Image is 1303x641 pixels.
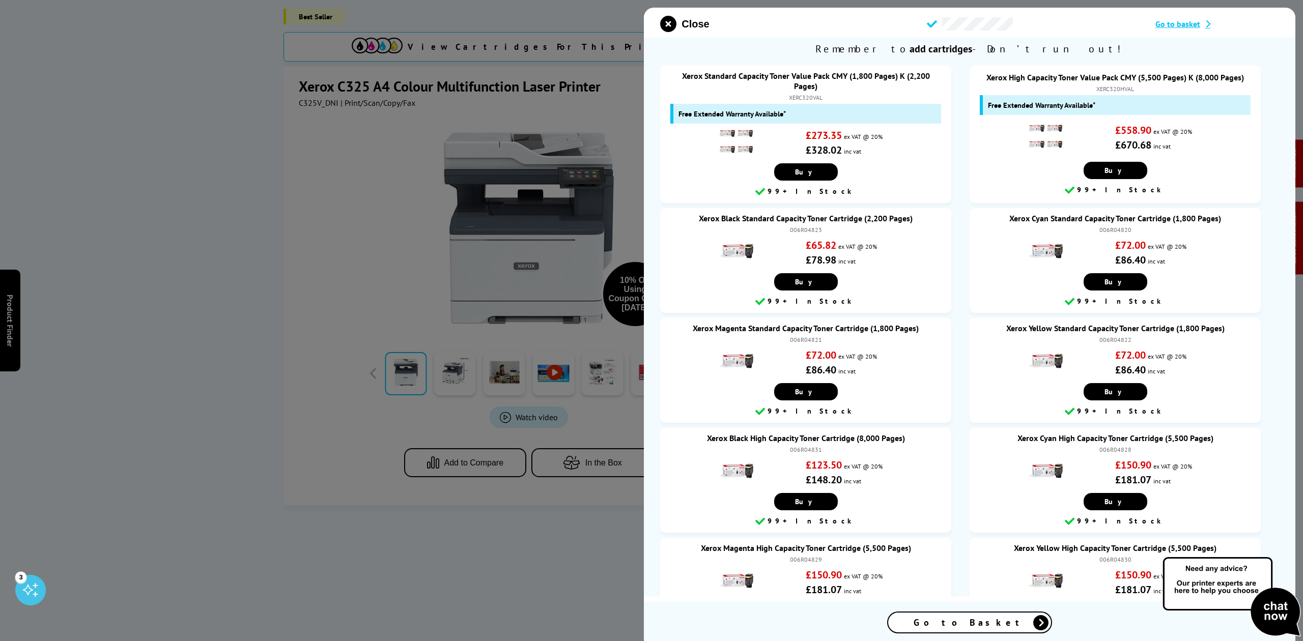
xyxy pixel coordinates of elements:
[1155,19,1279,29] a: Go to basket
[706,433,904,443] a: Xerox Black High Capacity Toner Cartridge (8,000 Pages)
[844,133,883,140] span: ex VAT @ 20%
[1027,234,1063,269] img: Xerox Cyan Standard Capacity Toner Cartridge (1,800 Pages)
[718,124,753,159] img: Xerox Standard Capacity Toner Value Pack CMY (1,800 Pages) K (2,200 Pages)
[1153,572,1192,580] span: ex VAT @ 20%
[665,515,946,528] div: 99+ In Stock
[1027,119,1063,154] img: Xerox High Capacity Toner Value Pack CMY (5,500 Pages) K (8,000 Pages)
[914,617,1026,628] span: Go to Basket
[1153,142,1171,150] span: inc vat
[806,363,836,376] strong: £86.40
[1006,323,1224,333] a: Xerox Yellow Standard Capacity Toner Cartridge (1,800 Pages)
[1027,563,1063,599] img: Xerox Yellow High Capacity Toner Cartridge (5,500 Pages)
[838,367,856,375] span: inc vat
[1115,124,1151,137] strong: £558.90
[1148,243,1186,250] span: ex VAT @ 20%
[678,109,786,119] span: Free Extended Warranty Available*
[806,473,842,486] strong: £148.20
[700,543,911,553] a: Xerox Magenta High Capacity Toner Cartridge (5,500 Pages)
[1153,128,1192,135] span: ex VAT @ 20%
[986,72,1244,82] a: Xerox High Capacity Toner Value Pack CMY (5,500 Pages) K (8,000 Pages)
[838,243,877,250] span: ex VAT @ 20%
[806,143,842,157] strong: £328.02
[980,336,1251,343] div: 006R04822
[1115,348,1146,362] strong: £72.00
[718,453,753,489] img: Xerox Black High Capacity Toner Cartridge (8,000 Pages)
[806,583,842,596] strong: £181.07
[980,446,1251,453] div: 006R04828
[844,477,861,485] span: inc vat
[1153,477,1171,485] span: inc vat
[1104,387,1126,396] span: Buy
[988,100,1095,110] span: Free Extended Warranty Available*
[1115,239,1146,252] strong: £72.00
[665,296,946,308] div: 99+ In Stock
[1155,19,1200,29] span: Go to basket
[975,296,1256,308] div: 99+ In Stock
[670,556,941,563] div: 006R04829
[844,587,861,595] span: inc vat
[1104,166,1126,175] span: Buy
[806,239,836,252] strong: £65.82
[838,257,856,265] span: inc vat
[795,277,816,286] span: Buy
[670,446,941,453] div: 006R04831
[1104,277,1126,286] span: Buy
[1153,587,1171,595] span: inc vat
[1153,462,1192,470] span: ex VAT @ 20%
[665,186,946,198] div: 99+ In Stock
[1009,213,1221,223] a: Xerox Cyan Standard Capacity Toner Cartridge (1,800 Pages)
[795,167,816,177] span: Buy
[693,323,919,333] a: Xerox Magenta Standard Capacity Toner Cartridge (1,800 Pages)
[1104,497,1126,506] span: Buy
[1115,458,1151,472] strong: £150.90
[910,42,972,55] b: add cartridges
[1148,257,1165,265] span: inc vat
[1148,367,1165,375] span: inc vat
[665,405,946,418] div: 99+ In Stock
[660,16,709,32] button: close modal
[670,94,941,101] div: XERC320VAL
[1115,363,1146,376] strong: £86.40
[718,343,753,379] img: Xerox Magenta Standard Capacity Toner Cartridge (1,800 Pages)
[1115,138,1151,152] strong: £670.68
[670,226,941,234] div: 006R04823
[806,253,836,267] strong: £78.98
[975,184,1256,196] div: 99+ In Stock
[806,348,836,362] strong: £72.00
[844,462,883,470] span: ex VAT @ 20%
[1115,253,1146,267] strong: £86.40
[644,37,1295,61] span: Remember to - Don’t run out!
[1027,343,1063,379] img: Xerox Yellow Standard Capacity Toner Cartridge (1,800 Pages)
[806,129,842,142] strong: £273.35
[844,148,861,155] span: inc vat
[682,71,929,91] a: Xerox Standard Capacity Toner Value Pack CMY (1,800 Pages) K (2,200 Pages)
[838,353,877,360] span: ex VAT @ 20%
[844,572,883,580] span: ex VAT @ 20%
[15,571,26,582] div: 3
[1017,433,1213,443] a: Xerox Cyan High Capacity Toner Cartridge (5,500 Pages)
[975,405,1256,418] div: 99+ In Stock
[670,336,941,343] div: 006R04821
[975,515,1256,528] div: 99+ In Stock
[795,497,816,506] span: Buy
[699,213,913,223] a: Xerox Black Standard Capacity Toner Cartridge (2,200 Pages)
[980,556,1251,563] div: 006R04830
[1148,353,1186,360] span: ex VAT @ 20%
[718,563,753,599] img: Xerox Magenta High Capacity Toner Cartridge (5,500 Pages)
[806,568,842,581] strong: £150.90
[1027,453,1063,489] img: Xerox Cyan High Capacity Toner Cartridge (5,500 Pages)
[1115,583,1151,596] strong: £181.07
[980,226,1251,234] div: 006R04820
[1115,568,1151,581] strong: £150.90
[682,18,709,30] span: Close
[1014,543,1216,553] a: Xerox Yellow High Capacity Toner Cartridge (5,500 Pages)
[1115,473,1151,486] strong: £181.07
[887,611,1052,633] a: Go to Basket
[718,234,753,269] img: Xerox Black Standard Capacity Toner Cartridge (2,200 Pages)
[795,387,816,396] span: Buy
[980,85,1251,93] div: XERC320HVAL
[806,458,842,472] strong: £123.50
[1160,556,1303,639] img: Open Live Chat window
